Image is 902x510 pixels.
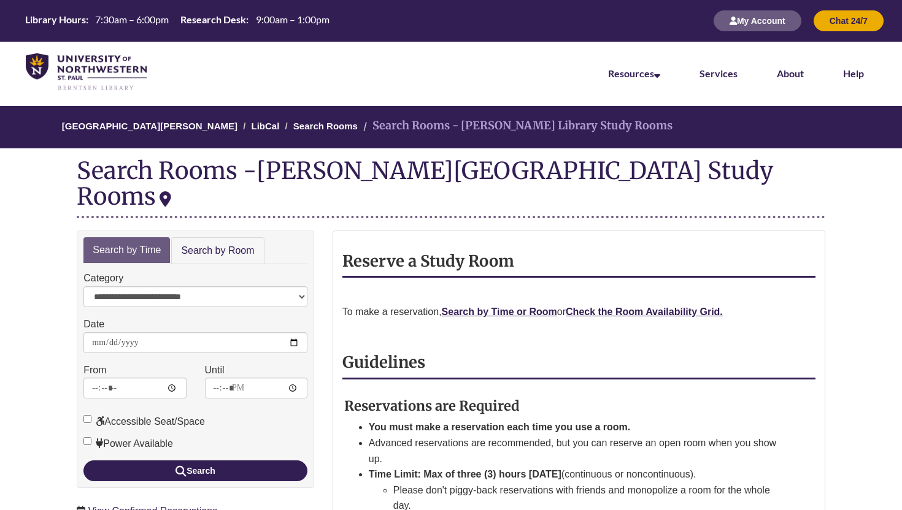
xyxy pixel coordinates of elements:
[83,436,173,452] label: Power Available
[714,15,801,26] a: My Account
[20,13,90,26] th: Library Hours:
[566,306,723,317] a: Check the Room Availability Grid.
[342,251,514,271] strong: Reserve a Study Room
[777,67,804,79] a: About
[714,10,801,31] button: My Account
[608,67,660,79] a: Resources
[293,121,358,131] a: Search Rooms
[77,156,773,211] div: [PERSON_NAME][GEOGRAPHIC_DATA] Study Rooms
[342,304,815,320] p: To make a reservation, or
[83,437,91,445] input: Power Available
[344,397,520,414] strong: Reservations are Required
[26,53,147,91] img: UNWSP Library Logo
[62,121,237,131] a: [GEOGRAPHIC_DATA][PERSON_NAME]
[77,106,825,148] nav: Breadcrumb
[843,67,864,79] a: Help
[369,422,631,432] strong: You must make a reservation each time you use a room.
[442,306,557,317] a: Search by Time or Room
[83,460,307,481] button: Search
[83,362,106,378] label: From
[205,362,225,378] label: Until
[95,13,169,25] span: 7:30am – 6:00pm
[83,415,91,423] input: Accessible Seat/Space
[342,352,425,372] strong: Guidelines
[814,10,884,31] button: Chat 24/7
[814,15,884,26] a: Chat 24/7
[360,117,673,135] li: Search Rooms - [PERSON_NAME] Library Study Rooms
[83,237,170,264] a: Search by Time
[77,158,825,218] div: Search Rooms -
[256,13,330,25] span: 9:00am – 1:00pm
[20,13,334,29] a: Hours Today
[83,414,205,430] label: Accessible Seat/Space
[369,435,786,466] li: Advanced reservations are recommended, but you can reserve an open room when you show up.
[369,469,561,479] strong: Time Limit: Max of three (3) hours [DATE]
[252,121,280,131] a: LibCal
[20,13,334,28] table: Hours Today
[175,13,250,26] th: Research Desk:
[83,270,123,286] label: Category
[700,67,738,79] a: Services
[171,237,264,265] a: Search by Room
[83,316,104,332] label: Date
